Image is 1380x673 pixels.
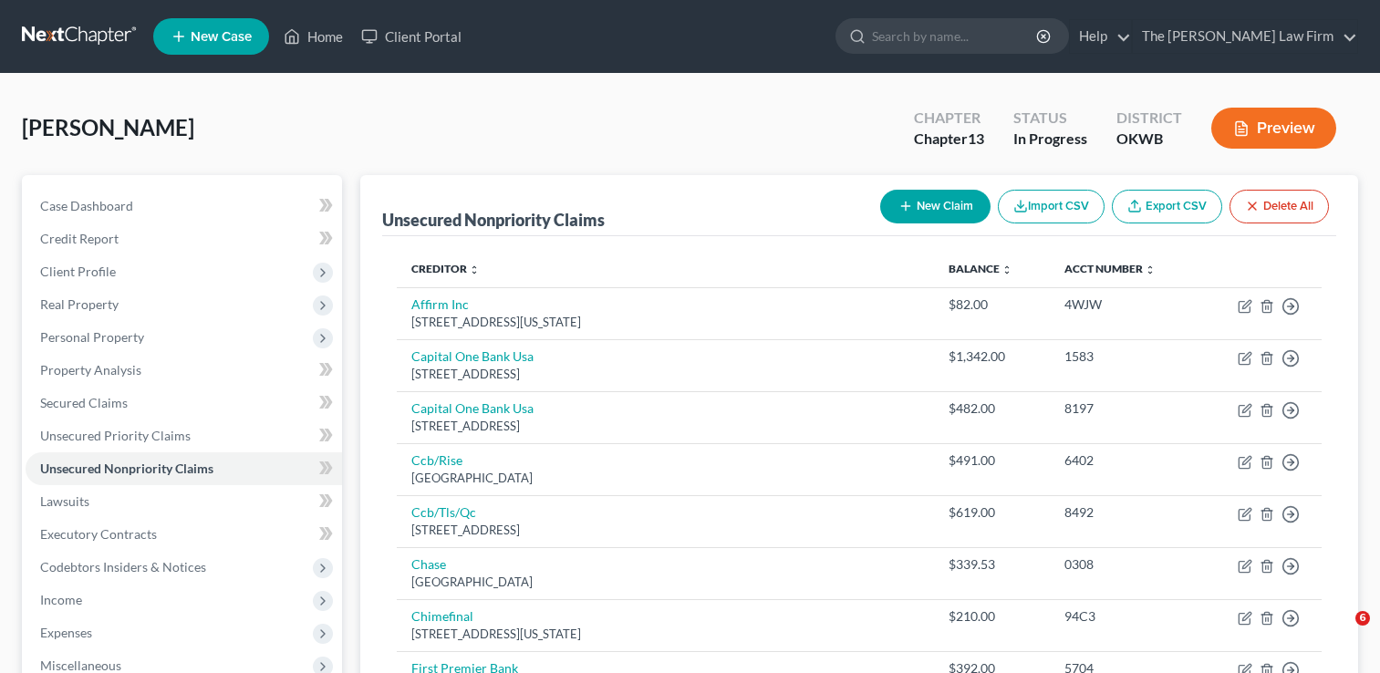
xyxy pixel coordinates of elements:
div: $1,342.00 [949,347,1035,366]
div: [STREET_ADDRESS][US_STATE] [411,314,919,331]
a: Client Portal [352,20,471,53]
div: [STREET_ADDRESS] [411,522,919,539]
a: Ccb/Rise [411,452,462,468]
iframe: Intercom live chat [1318,611,1362,655]
div: $491.00 [949,451,1035,470]
a: Unsecured Priority Claims [26,419,342,452]
a: Chase [411,556,446,572]
input: Search by name... [872,19,1039,53]
span: [PERSON_NAME] [22,114,194,140]
div: $339.53 [949,555,1035,574]
div: In Progress [1013,129,1087,150]
a: Lawsuits [26,485,342,518]
button: Delete All [1230,190,1329,223]
div: 8197 [1064,399,1185,418]
div: 6402 [1064,451,1185,470]
div: $482.00 [949,399,1035,418]
a: Home [275,20,352,53]
button: Import CSV [998,190,1105,223]
div: $82.00 [949,295,1035,314]
span: Unsecured Nonpriority Claims [40,461,213,476]
span: Real Property [40,296,119,312]
div: Chapter [914,129,984,150]
span: Lawsuits [40,493,89,509]
div: 8492 [1064,503,1185,522]
a: Affirm Inc [411,296,469,312]
span: Executory Contracts [40,526,157,542]
div: $210.00 [949,607,1035,626]
span: Client Profile [40,264,116,279]
div: [STREET_ADDRESS][US_STATE] [411,626,919,643]
a: The [PERSON_NAME] Law Firm [1133,20,1357,53]
div: [GEOGRAPHIC_DATA] [411,574,919,591]
span: Income [40,592,82,607]
a: Property Analysis [26,354,342,387]
div: 0308 [1064,555,1185,574]
i: unfold_more [1145,264,1156,275]
a: Capital One Bank Usa [411,348,534,364]
a: Secured Claims [26,387,342,419]
a: Chimefinal [411,608,473,624]
a: Case Dashboard [26,190,342,223]
span: Personal Property [40,329,144,345]
a: Acct Number unfold_more [1064,262,1156,275]
div: [STREET_ADDRESS] [411,418,919,435]
a: Executory Contracts [26,518,342,551]
span: Case Dashboard [40,198,133,213]
span: Expenses [40,625,92,640]
button: New Claim [880,190,991,223]
i: unfold_more [469,264,480,275]
a: Export CSV [1112,190,1222,223]
div: [GEOGRAPHIC_DATA] [411,470,919,487]
span: 13 [968,129,984,147]
a: Help [1070,20,1131,53]
i: unfold_more [1001,264,1012,275]
span: Credit Report [40,231,119,246]
span: New Case [191,30,252,44]
a: Credit Report [26,223,342,255]
a: Creditor unfold_more [411,262,480,275]
div: Unsecured Nonpriority Claims [382,209,605,231]
span: Secured Claims [40,395,128,410]
div: 94C3 [1064,607,1185,626]
a: Balance unfold_more [949,262,1012,275]
div: Chapter [914,108,984,129]
div: [STREET_ADDRESS] [411,366,919,383]
div: 4WJW [1064,295,1185,314]
span: Codebtors Insiders & Notices [40,559,206,575]
span: Miscellaneous [40,657,121,673]
a: Capital One Bank Usa [411,400,534,416]
a: Ccb/Tls/Qc [411,504,476,520]
button: Preview [1211,108,1336,149]
span: 6 [1355,611,1370,626]
span: Unsecured Priority Claims [40,428,191,443]
div: 1583 [1064,347,1185,366]
div: Status [1013,108,1087,129]
div: $619.00 [949,503,1035,522]
div: District [1116,108,1182,129]
span: Property Analysis [40,362,141,378]
a: Unsecured Nonpriority Claims [26,452,342,485]
div: OKWB [1116,129,1182,150]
